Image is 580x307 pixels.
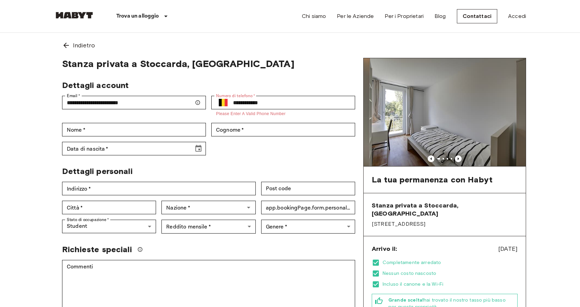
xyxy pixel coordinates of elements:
[261,201,355,214] div: app.bookingPage.form.personalDetails.fieldLabels.idNumber
[73,41,95,50] span: Indietro
[116,12,159,20] p: Trova un alloggio
[498,244,518,253] span: [DATE]
[62,80,129,90] span: Dettagli account
[383,281,518,288] span: Incluso il canone e la Wi-Fi
[372,220,518,228] span: [STREET_ADDRESS]
[62,166,133,176] span: Dettagli personali
[372,245,397,253] span: Arrivo il:
[364,58,526,166] img: Marketing picture of unit DE-09-019-03M
[385,12,424,20] a: Per i Proprietari
[54,33,526,58] a: Indietro
[216,111,350,117] p: Please enter a valid phone number
[383,259,518,266] span: Completamente arredato
[192,142,205,155] button: Choose date
[62,182,256,195] div: Indirizzo
[372,175,492,185] span: La tua permanenza con Habyt
[457,9,498,23] a: Contattaci
[337,12,374,20] a: Per le Aziende
[261,182,355,195] div: Post code
[67,93,80,99] label: Email
[372,201,518,218] span: Stanza privata a Stoccarda, [GEOGRAPHIC_DATA]
[62,201,156,214] div: Città
[455,155,462,162] button: Previous image
[388,297,424,303] b: Grande scelta!
[244,203,253,212] button: Open
[62,220,156,233] div: Student
[54,12,95,19] img: Habyt
[67,217,109,223] label: Stato di occupazione
[434,12,446,20] a: Blog
[62,244,132,255] span: Richieste speciali
[216,93,255,99] label: Numero di telefono
[62,96,206,109] div: Email
[137,247,143,252] svg: Faremo il possibile per soddisfare la tua richiesta, ma si prega di notare che non possiamo garan...
[195,100,200,105] svg: Assicurati che il tuo indirizzo email sia corretto — ti invieremo i dettagli della tua prenotazio...
[508,12,526,20] a: Accedi
[383,270,518,277] span: Nessun costo nascosto
[428,155,434,162] button: Previous image
[62,58,355,69] span: Stanza privata a Stoccarda, [GEOGRAPHIC_DATA]
[219,99,228,107] img: Belgium
[302,12,326,20] a: Chi siamo
[216,95,230,110] button: Select country
[62,123,206,136] div: Nome
[211,123,355,136] div: Cognome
